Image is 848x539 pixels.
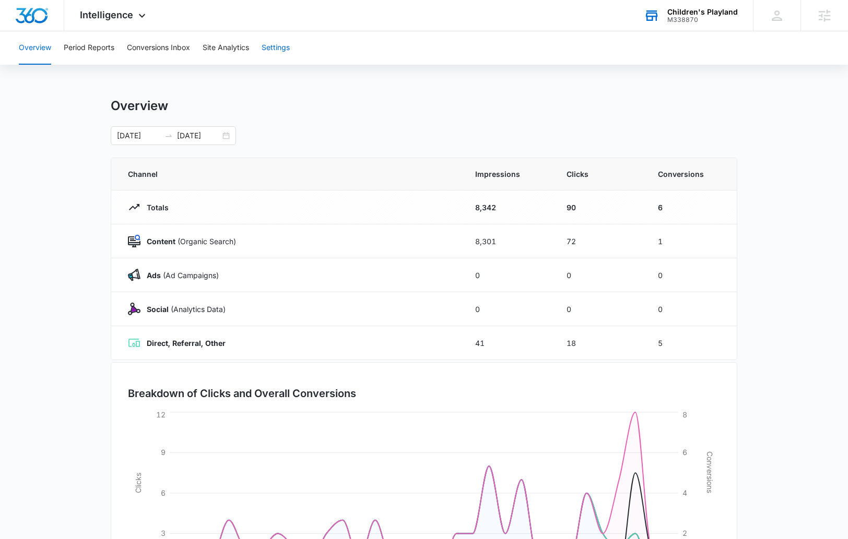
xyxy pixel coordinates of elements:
[147,339,226,348] strong: Direct, Referral, Other
[554,258,645,292] td: 0
[682,410,687,419] tspan: 8
[645,258,737,292] td: 0
[567,169,633,179] span: Clicks
[475,169,541,179] span: Impressions
[463,292,554,326] td: 0
[140,270,219,281] p: (Ad Campaigns)
[705,451,714,493] tspan: Conversions
[117,130,160,141] input: Start date
[127,31,190,65] button: Conversions Inbox
[667,8,738,16] div: account name
[19,31,51,65] button: Overview
[128,303,140,315] img: Social
[554,224,645,258] td: 72
[645,326,737,360] td: 5
[463,326,554,360] td: 41
[667,16,738,23] div: account id
[64,31,114,65] button: Period Reports
[140,236,236,247] p: (Organic Search)
[164,131,173,140] span: to
[128,386,356,401] h3: Breakdown of Clicks and Overall Conversions
[111,98,168,114] h1: Overview
[128,169,450,179] span: Channel
[140,304,226,315] p: (Analytics Data)
[645,190,737,224] td: 6
[682,529,687,537] tspan: 2
[645,292,737,326] td: 0
[164,131,173,140] span: swap-right
[128,269,140,281] img: Ads
[140,202,169,213] p: Totals
[147,305,169,314] strong: Social
[147,271,161,280] strong: Ads
[156,410,166,419] tspan: 12
[682,448,687,457] tspan: 6
[554,292,645,326] td: 0
[658,169,720,179] span: Conversions
[554,326,645,360] td: 18
[463,190,554,224] td: 8,342
[463,258,554,292] td: 0
[147,237,175,246] strong: Content
[161,448,166,457] tspan: 9
[128,235,140,247] img: Content
[682,488,687,497] tspan: 4
[177,130,220,141] input: End date
[645,224,737,258] td: 1
[134,473,143,493] tspan: Clicks
[203,31,249,65] button: Site Analytics
[161,488,166,497] tspan: 6
[262,31,290,65] button: Settings
[554,190,645,224] td: 90
[80,9,133,20] span: Intelligence
[463,224,554,258] td: 8,301
[161,529,166,537] tspan: 3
